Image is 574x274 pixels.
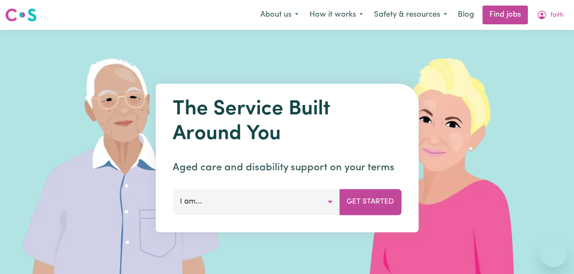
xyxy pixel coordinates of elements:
[550,11,563,20] span: faith
[5,5,37,25] a: Careseekers logo
[531,6,569,24] button: My Account
[540,240,567,267] iframe: Button to launch messaging window
[368,6,453,24] button: Safety & resources
[255,6,304,24] button: About us
[173,189,340,215] button: I am...
[173,97,401,146] h1: The Service Built Around You
[339,189,401,215] button: Get Started
[453,6,479,24] a: Blog
[173,160,401,175] p: Aged care and disability support on your terms
[304,6,368,24] button: How it works
[5,7,37,23] img: Careseekers logo
[483,6,528,24] a: Find jobs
